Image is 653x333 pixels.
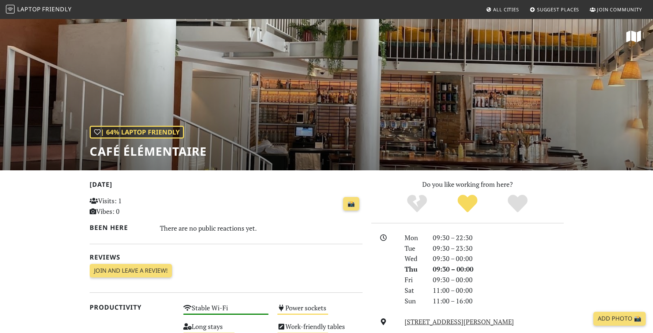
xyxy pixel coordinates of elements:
[90,224,151,231] h2: Been here
[428,232,568,243] div: 09:30 – 22:30
[428,253,568,264] div: 09:30 – 00:00
[42,5,71,13] span: Friendly
[400,296,428,306] div: Sun
[428,285,568,296] div: 11:00 – 00:00
[90,196,175,217] p: Visits: 1 Vibes: 0
[90,264,172,278] a: Join and leave a review!
[405,317,514,326] a: [STREET_ADDRESS][PERSON_NAME]
[90,126,184,139] div: | 64% Laptop Friendly
[587,3,645,16] a: Join Community
[593,312,646,326] a: Add Photo 📸
[400,253,428,264] div: Wed
[428,275,568,285] div: 09:30 – 00:00
[179,302,273,321] div: Stable Wi-Fi
[90,253,363,261] h2: Reviews
[371,179,564,190] p: Do you like working from here?
[428,243,568,254] div: 09:30 – 23:30
[400,232,428,243] div: Mon
[597,6,642,13] span: Join Community
[160,222,363,234] div: There are no public reactions yet.
[428,296,568,306] div: 11:00 – 16:00
[6,5,15,14] img: LaptopFriendly
[90,303,175,311] h2: Productivity
[400,243,428,254] div: Tue
[527,3,582,16] a: Suggest Places
[273,302,367,321] div: Power sockets
[343,197,359,211] a: 📸
[400,275,428,285] div: Fri
[493,6,519,13] span: All Cities
[428,264,568,275] div: 09:30 – 00:00
[492,194,543,214] div: Definitely!
[442,194,493,214] div: Yes
[400,285,428,296] div: Sat
[6,3,72,16] a: LaptopFriendly LaptopFriendly
[90,181,363,191] h2: [DATE]
[537,6,579,13] span: Suggest Places
[90,144,207,158] h1: Café élémentaire
[17,5,41,13] span: Laptop
[483,3,522,16] a: All Cities
[392,194,442,214] div: No
[400,264,428,275] div: Thu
